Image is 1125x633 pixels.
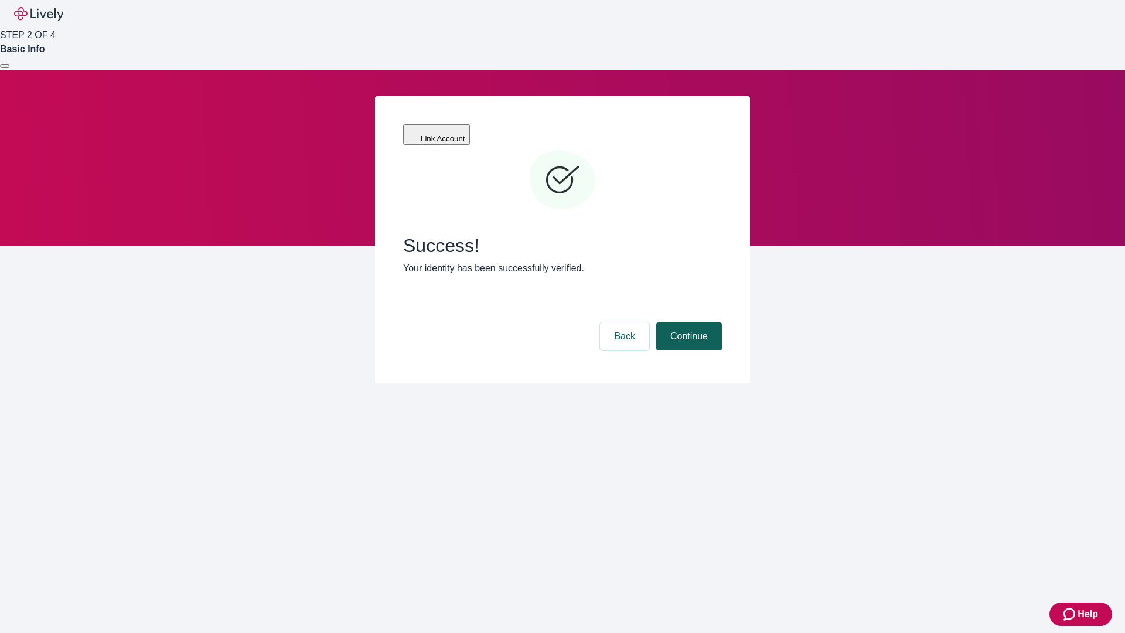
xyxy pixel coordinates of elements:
button: Back [600,322,649,350]
span: Success! [403,234,722,257]
svg: Checkmark icon [527,145,598,216]
img: Lively [14,7,63,21]
button: Continue [656,322,722,350]
button: Link Account [403,124,470,145]
p: Your identity has been successfully verified. [403,261,722,275]
button: Zendesk support iconHelp [1049,603,1112,626]
svg: Zendesk support icon [1063,607,1078,621]
span: Help [1078,607,1098,621]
